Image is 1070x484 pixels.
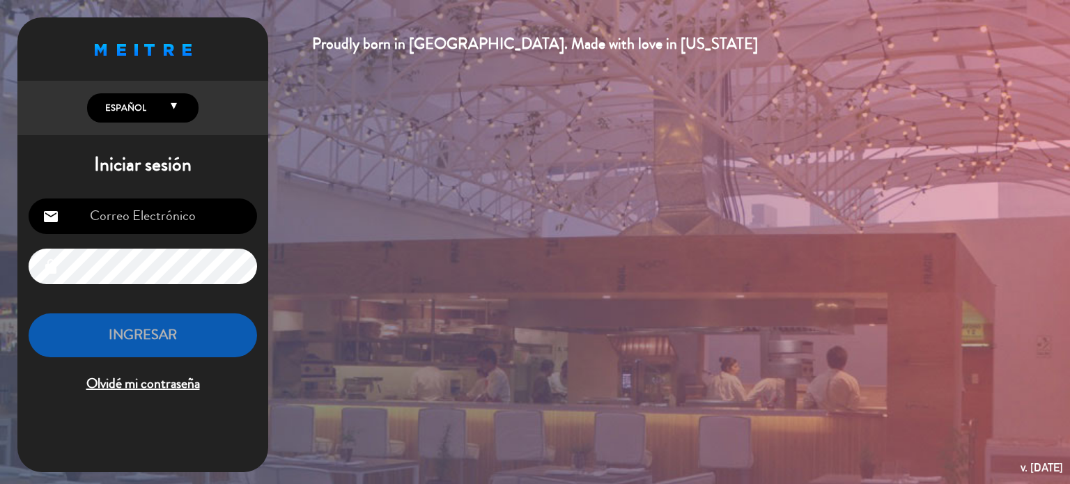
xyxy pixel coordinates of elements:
h1: Iniciar sesión [17,153,268,177]
span: Olvidé mi contraseña [29,373,257,396]
input: Correo Electrónico [29,198,257,234]
div: v. [DATE] [1021,458,1063,477]
i: lock [42,258,59,275]
span: Español [102,101,146,115]
button: INGRESAR [29,313,257,357]
i: email [42,208,59,225]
